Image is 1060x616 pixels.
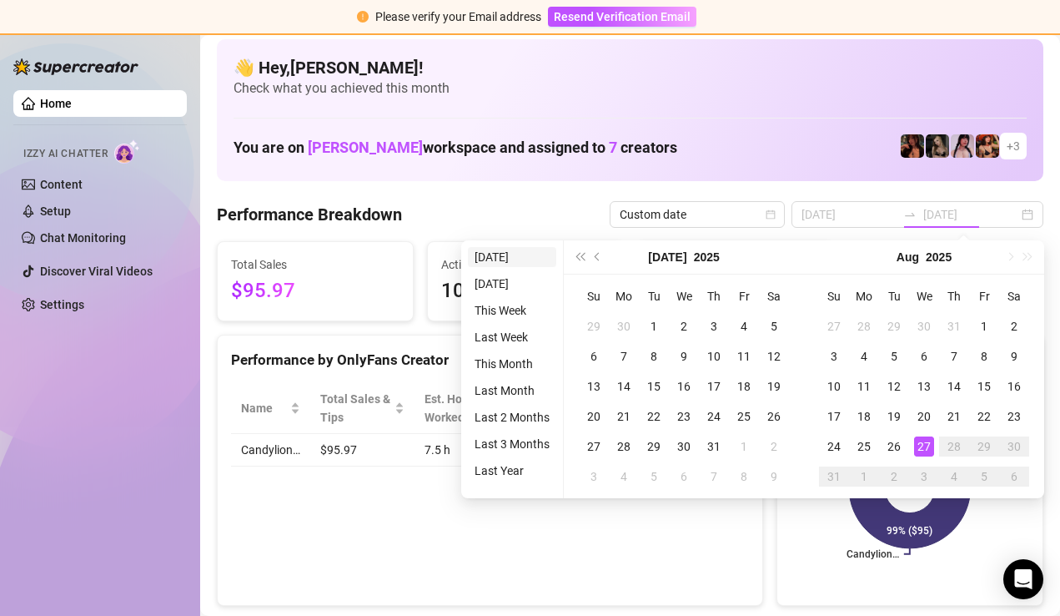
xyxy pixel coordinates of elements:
[939,432,969,462] td: 2025-08-28
[764,467,784,487] div: 9
[468,354,556,374] li: This Month
[40,178,83,191] a: Content
[639,371,669,401] td: 2025-07-15
[764,437,784,457] div: 2
[729,371,759,401] td: 2025-07-18
[579,401,609,432] td: 2025-07-20
[609,371,639,401] td: 2025-07-14
[824,406,844,427] div: 17
[849,462,879,492] td: 2025-09-01
[468,274,556,294] li: [DATE]
[849,432,879,462] td: 2025-08-25
[1007,137,1020,155] span: + 3
[644,467,664,487] div: 5
[974,437,994,457] div: 29
[579,311,609,341] td: 2025-06-29
[879,371,909,401] td: 2025-08-12
[704,467,724,487] div: 7
[854,467,874,487] div: 1
[639,432,669,462] td: 2025-07-29
[13,58,138,75] img: logo-BBDzfeDw.svg
[914,406,934,427] div: 20
[609,432,639,462] td: 2025-07-28
[729,341,759,371] td: 2025-07-11
[854,316,874,336] div: 28
[441,255,610,274] span: Active Chats
[914,467,934,487] div: 3
[669,281,699,311] th: We
[114,139,140,164] img: AI Chatter
[40,298,84,311] a: Settings
[217,203,402,226] h4: Performance Breakdown
[699,462,729,492] td: 2025-08-07
[824,376,844,396] div: 10
[819,311,849,341] td: 2025-07-27
[824,437,844,457] div: 24
[819,371,849,401] td: 2025-08-10
[849,341,879,371] td: 2025-08-04
[909,281,939,311] th: We
[884,406,904,427] div: 19
[999,462,1029,492] td: 2025-09-06
[879,462,909,492] td: 2025-09-02
[846,548,899,560] text: Candylion…
[764,376,784,396] div: 19
[759,311,789,341] td: 2025-07-05
[759,432,789,462] td: 2025-08-02
[614,406,634,427] div: 21
[639,341,669,371] td: 2025-07-08
[969,432,999,462] td: 2025-08-29
[639,311,669,341] td: 2025-07-01
[951,134,974,158] img: cyber
[375,8,541,26] div: Please verify your Email address
[234,56,1027,79] h4: 👋 Hey, [PERSON_NAME] !
[974,346,994,366] div: 8
[548,7,696,27] button: Resend Verification Email
[40,204,71,218] a: Setup
[468,300,556,321] li: This Week
[644,437,664,457] div: 29
[468,461,556,481] li: Last Year
[766,210,776,220] span: calendar
[23,146,108,162] span: Izzy AI Chatter
[40,231,126,245] a: Chat Monitoring
[674,346,694,366] div: 9
[584,467,604,487] div: 3
[234,79,1027,98] span: Check what you achieved this month
[974,376,994,396] div: 15
[759,371,789,401] td: 2025-07-19
[699,311,729,341] td: 2025-07-03
[425,390,500,427] div: Est. Hours Worked
[310,434,414,467] td: $95.97
[579,371,609,401] td: 2025-07-13
[999,341,1029,371] td: 2025-08-09
[669,462,699,492] td: 2025-08-06
[669,401,699,432] td: 2025-07-23
[584,346,604,366] div: 6
[999,311,1029,341] td: 2025-08-02
[468,407,556,427] li: Last 2 Months
[704,316,724,336] div: 3
[764,406,784,427] div: 26
[976,134,999,158] img: Oxillery
[729,432,759,462] td: 2025-08-01
[614,467,634,487] div: 4
[734,406,754,427] div: 25
[801,205,897,224] input: Start date
[879,401,909,432] td: 2025-08-19
[759,281,789,311] th: Sa
[644,376,664,396] div: 15
[241,399,287,417] span: Name
[699,432,729,462] td: 2025-07-31
[734,346,754,366] div: 11
[884,346,904,366] div: 5
[914,376,934,396] div: 13
[914,316,934,336] div: 30
[901,134,924,158] img: steph
[897,240,919,274] button: Choose a month
[699,281,729,311] th: Th
[879,341,909,371] td: 2025-08-05
[468,327,556,347] li: Last Week
[579,462,609,492] td: 2025-08-03
[609,341,639,371] td: 2025-07-07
